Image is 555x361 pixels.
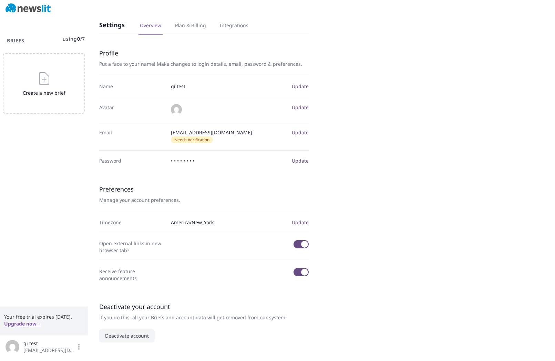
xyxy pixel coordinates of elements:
[138,22,163,35] a: Overview
[6,340,82,354] button: gi test[EMAIL_ADDRESS][DOMAIN_NAME]
[20,90,68,96] span: Create a new brief
[37,320,41,327] span: →
[99,104,165,115] dt: Avatar
[4,313,84,320] span: Your free trial expires [DATE].
[171,129,286,143] span: [EMAIL_ADDRESS][DOMAIN_NAME]
[171,136,213,143] span: Needs Verification
[3,53,85,114] button: Create a new brief
[23,347,75,354] span: [EMAIL_ADDRESS][DOMAIN_NAME]
[4,320,41,327] button: Upgrade now
[99,185,309,193] h3: Preferences
[99,240,165,254] dt: Open external links in new browser tab?
[99,49,309,57] h3: Profile
[63,35,85,42] span: using / 7
[99,197,309,204] p: Manage your account preferences.
[77,35,80,42] span: 0
[99,21,125,29] h3: Settings
[218,22,250,35] a: Integrations
[292,219,309,226] button: Update
[6,3,51,13] img: Newslit
[99,329,155,342] button: Deactivate account
[3,37,29,44] h3: Briefs
[99,61,309,68] p: Put a face to your name! Make changes to login details, email, password & preferences.
[23,340,75,347] span: gi test
[99,314,309,321] p: If you do this, all your Briefs and account data will get removed from our system.
[99,219,165,226] dt: Timezone
[292,129,309,136] button: Update
[292,83,309,90] button: Update
[292,104,309,111] button: Update
[174,22,207,35] a: Plan & Billing
[99,302,309,311] h3: Deactivate your account
[99,129,165,143] dt: Email
[171,157,286,164] span: • • • • • • • •
[292,157,309,164] button: Update
[171,83,286,90] span: gi test
[171,219,286,226] span: America/New_York
[99,268,165,282] dt: Receive feature announcements
[99,83,165,90] dt: Name
[99,157,165,164] dt: Password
